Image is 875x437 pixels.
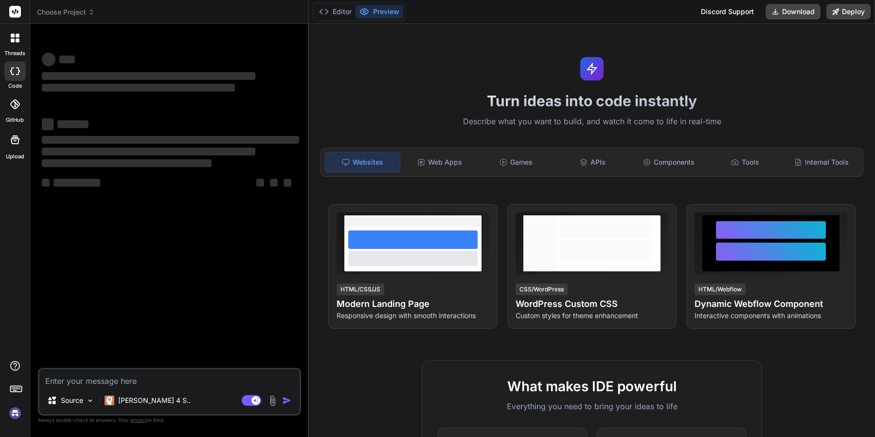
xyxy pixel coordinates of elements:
[284,179,291,187] span: ‌
[337,311,489,321] p: Responsive design with smooth interactions
[695,297,847,311] h4: Dynamic Webflow Component
[516,297,668,311] h4: WordPress Custom CSS
[402,152,477,172] div: Web Apps
[516,284,568,295] div: CSS/WordPress
[479,152,553,172] div: Games
[7,405,23,421] img: signin
[785,152,859,172] div: Internal Tools
[42,179,50,187] span: ‌
[766,4,821,19] button: Download
[325,152,400,172] div: Websites
[42,118,54,130] span: ‌
[42,84,235,92] span: ‌
[438,400,746,412] p: Everything you need to bring your ideas to life
[42,136,299,144] span: ‌
[118,396,191,405] p: [PERSON_NAME] 4 S..
[54,179,100,187] span: ‌
[4,49,25,57] label: threads
[61,396,83,405] p: Source
[256,179,264,187] span: ‌
[86,397,94,405] img: Pick Models
[8,82,22,90] label: code
[315,115,869,128] p: Describe what you want to build, and watch it come to life in real-time
[826,4,871,19] button: Deploy
[315,92,869,110] h1: Turn ideas into code instantly
[105,396,114,405] img: Claude 4 Sonnet
[42,148,255,155] span: ‌
[356,5,403,19] button: Preview
[267,395,278,406] img: attachment
[42,72,255,80] span: ‌
[38,416,301,425] p: Always double-check its answers. Your in Bind
[632,152,706,172] div: Components
[708,152,783,172] div: Tools
[42,53,55,66] span: ‌
[130,417,148,423] span: privacy
[315,5,356,19] button: Editor
[695,284,746,295] div: HTML/Webflow
[42,159,212,167] span: ‌
[6,116,24,124] label: GitHub
[337,297,489,311] h4: Modern Landing Page
[59,56,75,63] span: ‌
[6,152,24,161] label: Upload
[37,7,95,17] span: Choose Project
[695,311,847,321] p: Interactive components with animations
[438,376,746,397] h2: What makes IDE powerful
[555,152,630,172] div: APIs
[516,311,668,321] p: Custom styles for theme enhancement
[695,4,760,19] div: Discord Support
[337,284,384,295] div: HTML/CSS/JS
[270,179,278,187] span: ‌
[282,396,292,405] img: icon
[57,120,89,128] span: ‌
